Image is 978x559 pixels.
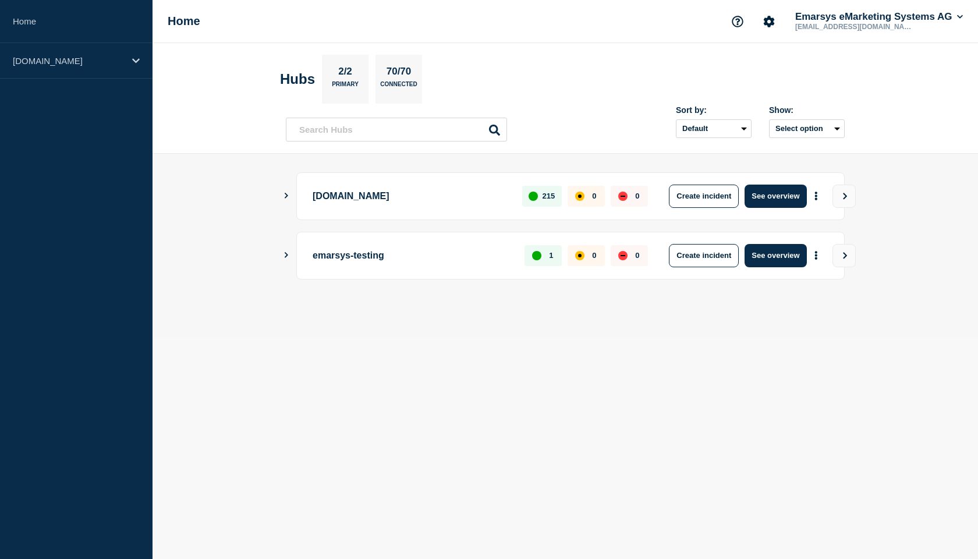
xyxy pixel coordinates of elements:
[313,185,509,208] p: [DOMAIN_NAME]
[757,9,781,34] button: Account settings
[284,251,289,260] button: Show Connected Hubs
[543,192,555,200] p: 215
[618,192,628,201] div: down
[669,185,739,208] button: Create incident
[168,15,200,28] h1: Home
[313,244,511,267] p: emarsys-testing
[575,251,584,260] div: affected
[549,251,553,260] p: 1
[380,81,417,93] p: Connected
[382,66,416,81] p: 70/70
[676,119,752,138] select: Sort by
[832,244,856,267] button: View
[769,105,845,115] div: Show:
[592,192,596,200] p: 0
[532,251,541,260] div: up
[635,251,639,260] p: 0
[809,185,824,207] button: More actions
[676,105,752,115] div: Sort by:
[13,56,125,66] p: [DOMAIN_NAME]
[332,81,359,93] p: Primary
[793,23,914,31] p: [EMAIL_ADDRESS][DOMAIN_NAME]
[286,118,507,141] input: Search Hubs
[725,9,750,34] button: Support
[280,71,315,87] h2: Hubs
[635,192,639,200] p: 0
[284,192,289,200] button: Show Connected Hubs
[832,185,856,208] button: View
[809,245,824,266] button: More actions
[618,251,628,260] div: down
[529,192,538,201] div: up
[334,66,357,81] p: 2/2
[793,11,965,23] button: Emarsys eMarketing Systems AG
[745,185,806,208] button: See overview
[745,244,806,267] button: See overview
[592,251,596,260] p: 0
[769,119,845,138] button: Select option
[669,244,739,267] button: Create incident
[575,192,584,201] div: affected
